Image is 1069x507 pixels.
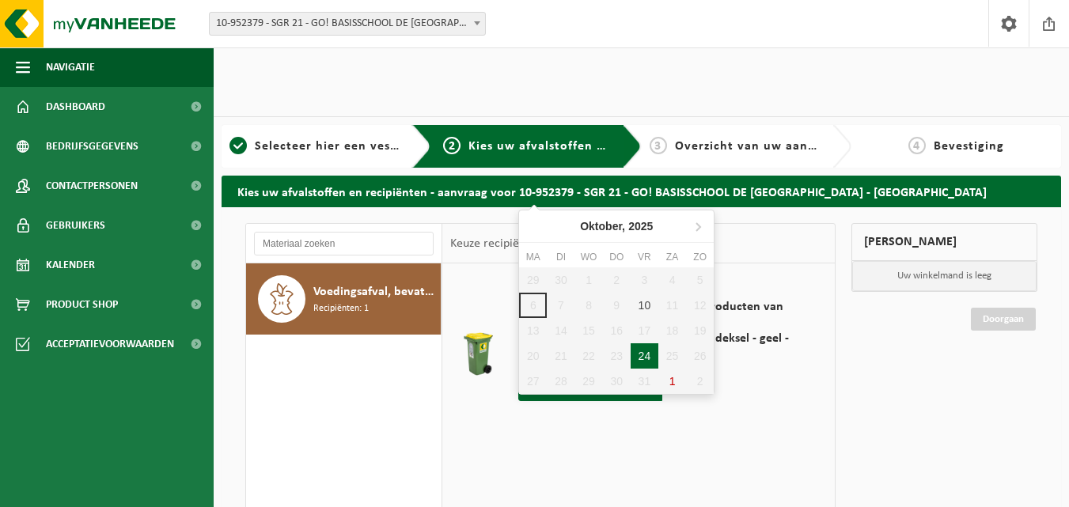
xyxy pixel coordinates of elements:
span: Kies uw afvalstoffen en recipiënten [468,140,686,153]
span: Kalender [46,245,95,285]
div: za [658,249,686,265]
span: Gebruikers [46,206,105,245]
div: di [547,249,574,265]
span: Navigatie [46,47,95,87]
span: Overzicht van uw aanvraag [675,140,842,153]
span: Selecteer hier een vestiging [255,140,426,153]
i: 2025 [628,221,653,232]
span: Bedrijfsgegevens [46,127,138,166]
div: Oktober, [574,214,659,239]
div: 10 [631,293,658,318]
div: 24 [631,343,658,369]
span: 1 [229,137,247,154]
div: vr [631,249,658,265]
span: Acceptatievoorwaarden [46,324,174,364]
span: 10-952379 - SGR 21 - GO! BASISSCHOOL DE WERELDBRUG - OUDENAARDE [209,12,486,36]
span: 2 [443,137,461,154]
a: Doorgaan [971,308,1036,331]
div: ma [519,249,547,265]
div: Keuze recipiënt en planning [442,224,601,263]
a: 1Selecteer hier een vestiging [229,137,400,156]
input: Materiaal zoeken [254,232,434,255]
span: Contactpersonen [46,166,138,206]
span: Recipiënten: 1 [313,301,369,316]
div: zo [686,249,714,265]
div: wo [575,249,603,265]
span: Dashboard [46,87,105,127]
div: do [603,249,631,265]
p: Uw winkelmand is leeg [852,261,1037,291]
span: 10-952379 - SGR 21 - GO! BASISSCHOOL DE WERELDBRUG - OUDENAARDE [210,13,485,35]
span: Voedingsafval, bevat producten van dierlijke oorsprong, onverpakt, categorie 3 [313,282,437,301]
span: 3 [650,137,667,154]
span: Bevestiging [934,140,1004,153]
span: Product Shop [46,285,118,324]
button: Voedingsafval, bevat producten van dierlijke oorsprong, onverpakt, categorie 3 Recipiënten: 1 [246,263,442,335]
span: 4 [908,137,926,154]
div: [PERSON_NAME] [851,223,1037,261]
h2: Kies uw afvalstoffen en recipiënten - aanvraag voor 10-952379 - SGR 21 - GO! BASISSCHOOL DE [GEOG... [222,176,1061,206]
